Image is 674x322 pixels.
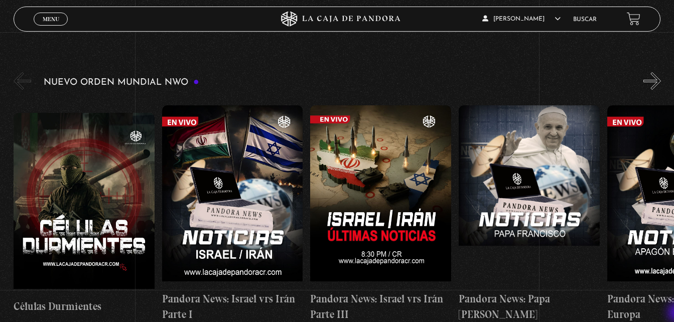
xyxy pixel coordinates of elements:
[39,25,63,32] span: Cerrar
[627,12,640,26] a: View your shopping cart
[44,78,199,87] h3: Nuevo Orden Mundial NWO
[573,17,597,23] a: Buscar
[14,298,155,314] h4: Células Durmientes
[643,72,661,90] button: Next
[14,72,31,90] button: Previous
[482,16,561,22] span: [PERSON_NAME]
[43,16,59,22] span: Menu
